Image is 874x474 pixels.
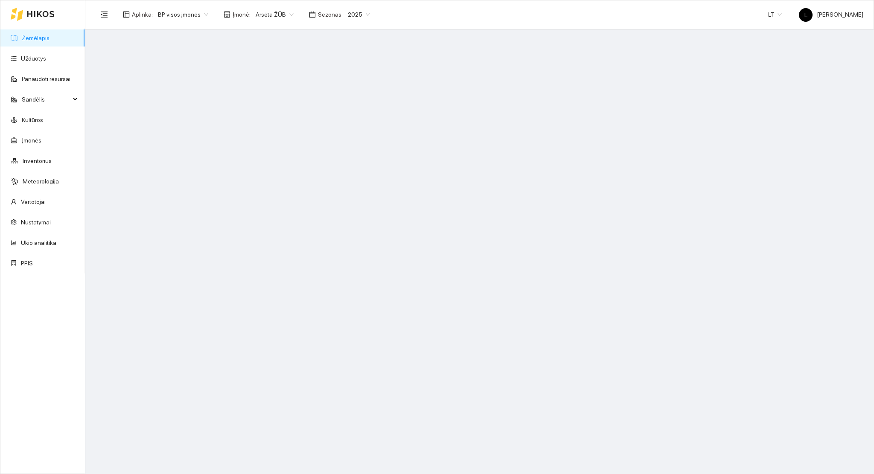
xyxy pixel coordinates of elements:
[21,239,56,246] a: Ūkio analitika
[100,11,108,18] span: menu-fold
[348,8,370,21] span: 2025
[96,6,113,23] button: menu-fold
[256,8,294,21] span: Arsėta ŽŪB
[22,137,41,144] a: Įmonės
[21,260,33,267] a: PPIS
[21,55,46,62] a: Užduotys
[132,10,153,19] span: Aplinka :
[158,8,208,21] span: BP visos įmonės
[318,10,343,19] span: Sezonas :
[22,116,43,123] a: Kultūros
[224,11,230,18] span: shop
[21,198,46,205] a: Vartotojai
[768,8,782,21] span: LT
[309,11,316,18] span: calendar
[22,76,70,82] a: Panaudoti resursai
[22,35,50,41] a: Žemėlapis
[21,219,51,226] a: Nustatymai
[22,91,70,108] span: Sandėlis
[23,178,59,185] a: Meteorologija
[799,11,863,18] span: [PERSON_NAME]
[233,10,251,19] span: Įmonė :
[123,11,130,18] span: layout
[23,157,52,164] a: Inventorius
[804,8,807,22] span: L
